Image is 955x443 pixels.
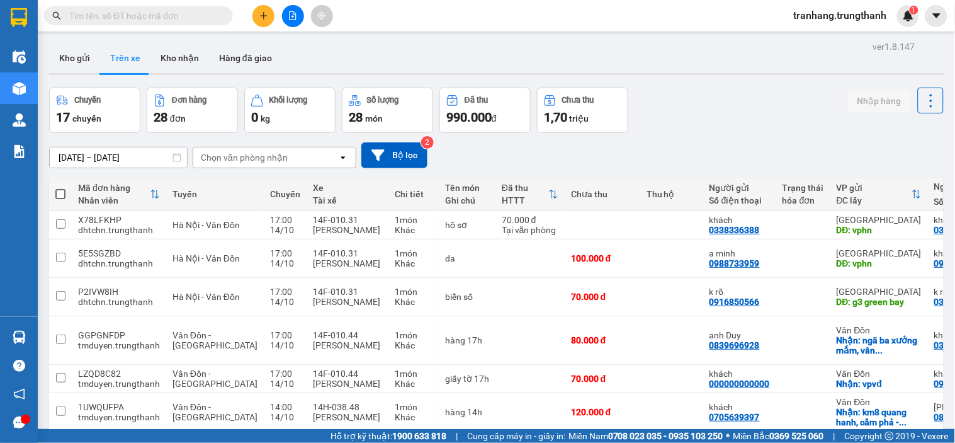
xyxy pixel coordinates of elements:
div: 0916850566 [709,297,760,307]
img: solution-icon [13,145,26,158]
div: Mã đơn hàng [78,183,150,193]
span: kg [261,113,270,124]
div: DĐ: vphn [837,258,922,268]
th: Toggle SortBy [72,178,166,211]
div: 17:00 [270,369,300,379]
span: Miền Bắc [733,429,824,443]
div: Chi tiết [395,189,432,199]
div: Đã thu [502,183,548,193]
div: X78LFKHP [78,215,160,225]
div: 14/10 [270,258,300,268]
div: biển số [445,292,489,302]
div: Chuyến [270,189,300,199]
sup: 2 [421,136,434,149]
input: Tìm tên, số ĐT hoặc mã đơn [69,9,218,23]
span: aim [317,11,326,20]
button: Chưa thu1,70 triệu [537,88,628,133]
span: search [52,11,61,20]
button: Số lượng28món [342,88,433,133]
div: dhtchn.trungthanh [78,225,160,235]
div: Thu hộ [647,189,697,199]
div: Chọn văn phòng nhận [201,151,288,164]
div: giấy tờ 17h [445,374,489,384]
div: 70.000 đ [502,215,558,225]
div: 14/10 [270,297,300,307]
div: Nhận: ngã ba xưởng mắm, vân đồn - vpvđ [837,335,922,355]
img: icon-new-feature [903,10,914,21]
img: warehouse-icon [13,113,26,127]
span: Vân Đồn - [GEOGRAPHIC_DATA] [172,330,257,350]
span: plus [259,11,268,20]
div: 1 món [395,215,432,225]
button: file-add [282,5,304,27]
div: Khác [395,225,432,235]
span: message [13,417,25,429]
span: file-add [288,11,297,20]
div: P2IVW8IH [78,287,160,297]
button: Nhập hàng [847,89,912,112]
div: hồ sơ [445,220,489,230]
div: Số lượng [367,96,399,105]
span: Vân Đồn - [GEOGRAPHIC_DATA] [172,402,257,422]
div: Khác [395,258,432,268]
div: [GEOGRAPHIC_DATA] [837,215,922,225]
div: 14/10 [270,225,300,235]
div: [GEOGRAPHIC_DATA] [837,287,922,297]
div: tmduyen.trungthanh [78,412,160,422]
button: Khối lượng0kg [244,88,336,133]
div: 17:00 [270,248,300,258]
img: warehouse-icon [13,50,26,64]
div: Vân Đồn [837,397,922,407]
span: Vân Đồn - [GEOGRAPHIC_DATA] [172,369,257,389]
span: đơn [170,113,186,124]
button: Chuyến17chuyến [49,88,140,133]
div: 1 món [395,402,432,412]
div: Vân Đồn [837,325,922,335]
div: khách [709,402,770,412]
div: Tại văn phòng [502,225,558,235]
div: 1UWQUFPA [78,402,160,412]
button: plus [252,5,274,27]
div: 0338336388 [709,225,760,235]
div: Chuyến [74,96,101,105]
span: Hà Nội - Vân Đồn [172,253,240,263]
div: 5E5SGZBD [78,248,160,258]
div: Vân Đồn [837,369,922,379]
div: [PERSON_NAME] [313,412,382,422]
div: DĐ: vphn [837,225,922,235]
div: [PERSON_NAME] [313,297,382,307]
div: ĐC lấy [837,195,912,205]
div: 100.000 đ [571,253,634,263]
span: question-circle [13,360,25,372]
th: Toggle SortBy [830,178,928,211]
button: caret-down [925,5,947,27]
div: Đơn hàng [172,96,206,105]
div: Chưa thu [571,189,634,199]
div: Người gửi [709,183,770,193]
div: [GEOGRAPHIC_DATA] [837,248,922,258]
div: Khác [395,379,432,389]
div: hóa đơn [783,195,824,205]
span: 990.000 [446,110,492,125]
div: 17:00 [270,330,300,340]
button: Bộ lọc [361,142,427,168]
span: món [365,113,383,124]
div: 17:00 [270,215,300,225]
span: 1,70 [544,110,567,125]
div: Chưa thu [562,96,594,105]
div: HTTT [502,195,548,205]
div: khách [709,369,770,379]
div: VP gửi [837,183,912,193]
span: chuyến [72,113,101,124]
span: caret-down [931,10,942,21]
div: da [445,253,489,263]
div: a minh [709,248,770,258]
img: logo-vxr [11,8,27,27]
div: dhtchn.trungthanh [78,297,160,307]
div: Ghi chú [445,195,489,205]
span: Hà Nội - Vân Đồn [172,292,240,302]
div: Đã thu [465,96,488,105]
div: 1 món [395,330,432,340]
strong: 0708 023 035 - 0935 103 250 [608,431,723,441]
button: Đã thu990.000đ [439,88,531,133]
